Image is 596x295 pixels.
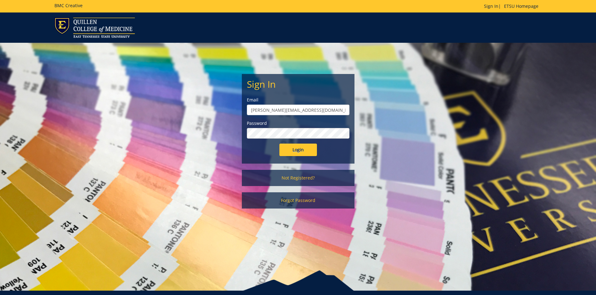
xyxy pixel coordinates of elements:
h5: BMC Creative [54,3,83,8]
a: Not Registered? [242,170,354,186]
img: ETSU logo [54,17,135,38]
a: Sign In [484,3,498,9]
a: ETSU Homepage [501,3,542,9]
a: Forgot Password [242,192,354,209]
label: Email [247,97,349,103]
input: Login [279,144,317,156]
h2: Sign In [247,79,349,89]
p: | [484,3,542,9]
label: Password [247,120,349,126]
